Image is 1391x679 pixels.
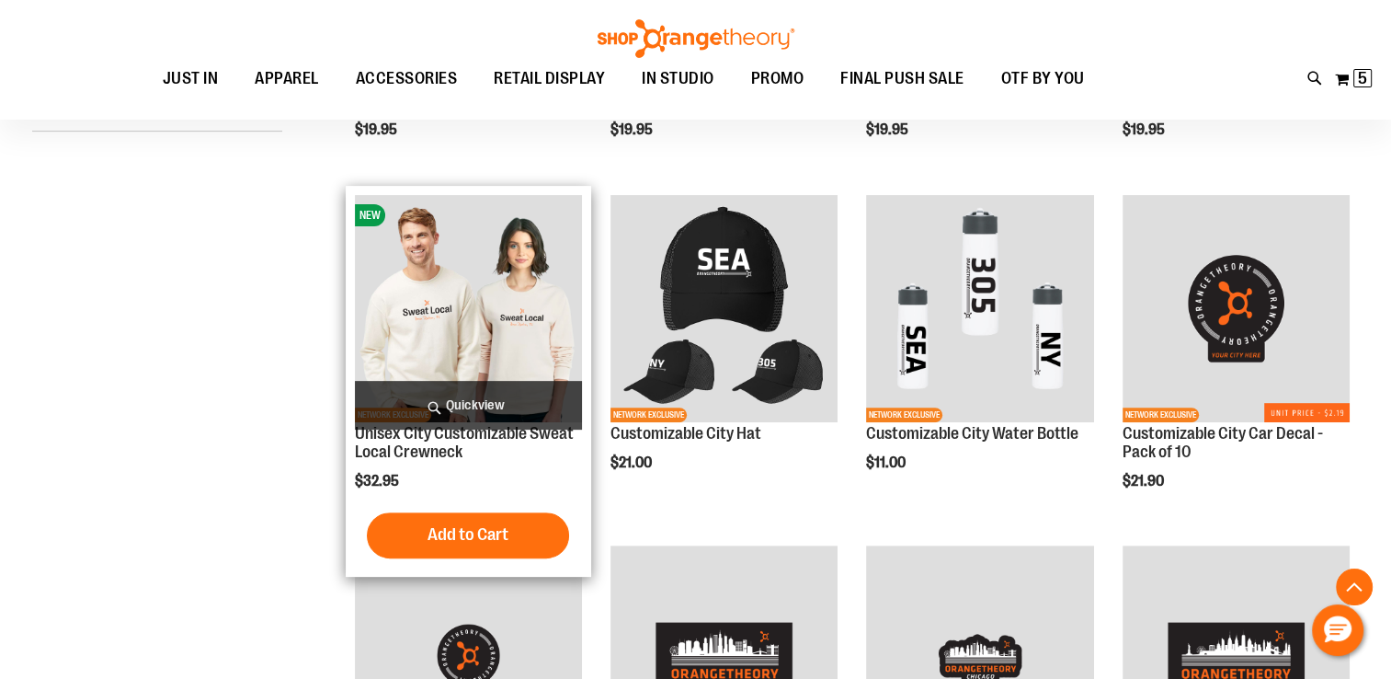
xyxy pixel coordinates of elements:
a: APPAREL [236,58,337,100]
span: APPAREL [255,58,319,99]
a: Product image for Customizable City Car Decal - 10 PKNETWORK EXCLUSIVE [1123,195,1350,425]
a: FINAL PUSH SALE [822,58,983,100]
span: $19.95 [1123,121,1168,138]
button: Back To Top [1336,569,1373,605]
span: NETWORK EXCLUSIVE [610,408,687,422]
a: Customizable City Water Bottle [866,424,1078,443]
span: NETWORK EXCLUSIVE [1123,408,1199,422]
a: Customizable City Hat [610,424,761,443]
div: product [1113,186,1359,536]
a: Unisex City Customizable Sweat Local Crewneck [355,424,574,461]
span: $19.95 [610,121,656,138]
a: OTF BY YOU [983,58,1103,100]
img: Shop Orangetheory [595,19,797,58]
span: NEW [355,204,385,226]
span: $19.95 [355,121,400,138]
a: ACCESSORIES [337,58,476,100]
span: $21.90 [1123,473,1167,489]
a: Customizable City Water Bottle primary imageNETWORK EXCLUSIVE [866,195,1093,425]
a: JUST IN [144,58,237,100]
a: Image of Unisex City Customizable NuBlend CrewneckNEWNETWORK EXCLUSIVE [355,195,582,425]
img: Product image for Customizable City Car Decal - 10 PK [1123,195,1350,422]
span: ACCESSORIES [356,58,458,99]
span: NETWORK EXCLUSIVE [866,408,942,422]
img: Customizable City Water Bottle primary image [866,195,1093,422]
div: product [601,186,847,518]
a: IN STUDIO [623,58,733,100]
span: RETAIL DISPLAY [494,58,605,99]
div: product [857,186,1102,518]
a: Main Image of 1536459NETWORK EXCLUSIVE [610,195,838,425]
span: 5 [1358,69,1367,87]
span: JUST IN [163,58,219,99]
span: IN STUDIO [642,58,714,99]
span: Add to Cart [428,524,508,545]
span: $32.95 [355,473,402,489]
span: $21.00 [610,455,655,471]
span: $11.00 [866,455,908,471]
a: PROMO [733,58,823,100]
button: Hello, have a question? Let’s chat. [1312,604,1363,656]
img: Main Image of 1536459 [610,195,838,422]
span: PROMO [751,58,804,99]
span: FINAL PUSH SALE [840,58,964,99]
button: Add to Cart [367,512,569,558]
a: RETAIL DISPLAY [475,58,623,99]
a: Customizable City Car Decal - Pack of 10 [1123,424,1323,461]
div: product [346,186,591,577]
span: OTF BY YOU [1001,58,1085,99]
a: Quickview [355,381,582,430]
img: Image of Unisex City Customizable NuBlend Crewneck [355,195,582,422]
span: $19.95 [866,121,911,138]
